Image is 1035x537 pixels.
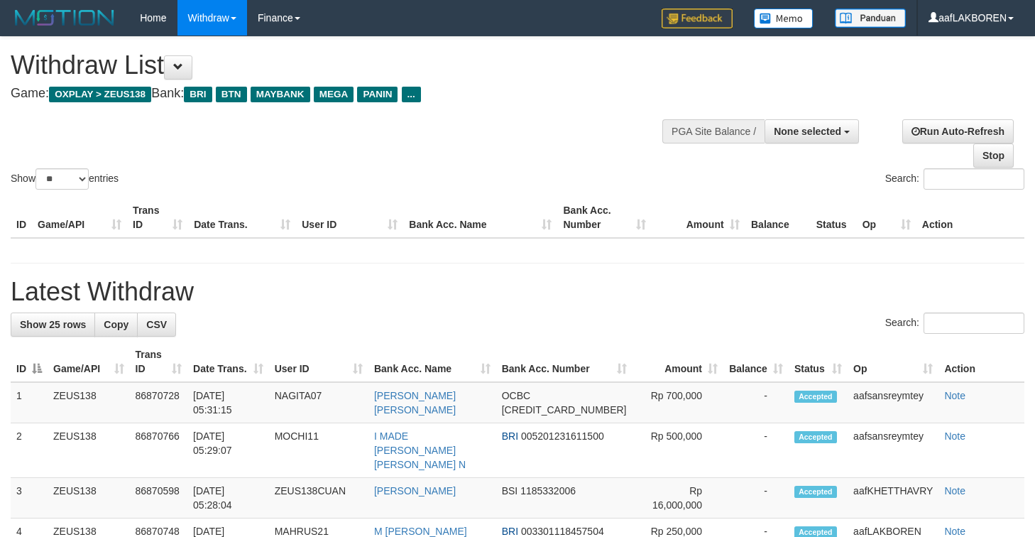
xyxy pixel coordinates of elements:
td: 3 [11,478,48,519]
td: Rp 500,000 [632,423,724,478]
span: MEGA [314,87,354,102]
td: [DATE] 05:29:07 [187,423,269,478]
td: - [723,478,789,519]
th: Balance [745,197,811,238]
th: Game/API: activate to sort column ascending [48,342,130,382]
td: ZEUS138 [48,478,130,519]
td: 2 [11,423,48,478]
select: Showentries [35,168,89,190]
td: [DATE] 05:28:04 [187,478,269,519]
th: Op [857,197,916,238]
label: Search: [885,168,1024,190]
th: Bank Acc. Number [557,197,651,238]
span: BRI [502,526,518,537]
a: I MADE [PERSON_NAME] [PERSON_NAME] N [374,430,466,470]
div: PGA Site Balance / [662,119,765,143]
th: Trans ID [127,197,188,238]
a: M [PERSON_NAME] [374,526,467,537]
img: Feedback.jpg [662,9,733,28]
a: Note [944,526,965,537]
td: - [723,382,789,423]
span: Copy 1185332006 to clipboard [520,485,576,497]
button: None selected [765,119,859,143]
span: CSV [146,319,167,330]
td: aafsansreymtey [848,423,938,478]
span: BSI [502,485,518,497]
th: Date Trans.: activate to sort column ascending [187,342,269,382]
a: Run Auto-Refresh [902,119,1014,143]
td: ZEUS138CUAN [269,478,368,519]
a: Copy [94,313,138,337]
span: MAYBANK [251,87,310,102]
td: MOCHI11 [269,423,368,478]
td: Rp 700,000 [632,382,724,423]
th: Amount: activate to sort column ascending [632,342,724,382]
td: NAGITA07 [269,382,368,423]
th: Date Trans. [188,197,296,238]
a: Show 25 rows [11,313,95,337]
td: Rp 16,000,000 [632,478,724,519]
input: Search: [924,168,1024,190]
span: ... [402,87,421,102]
span: Accepted [794,486,837,498]
h1: Latest Withdraw [11,278,1024,306]
label: Search: [885,313,1024,334]
span: Copy 003301118457504 to clipboard [521,526,604,537]
span: BRI [184,87,212,102]
span: Copy [104,319,128,330]
th: Balance: activate to sort column ascending [723,342,789,382]
th: Status: activate to sort column ascending [789,342,848,382]
th: Action [938,342,1024,382]
a: [PERSON_NAME] [374,485,456,497]
span: BTN [216,87,247,102]
td: 86870728 [130,382,188,423]
th: Action [916,197,1024,238]
th: User ID: activate to sort column ascending [269,342,368,382]
td: 1 [11,382,48,423]
span: Accepted [794,431,837,443]
td: [DATE] 05:31:15 [187,382,269,423]
td: - [723,423,789,478]
th: Trans ID: activate to sort column ascending [130,342,188,382]
th: Bank Acc. Name [403,197,557,238]
th: User ID [296,197,403,238]
span: Copy 693818301550 to clipboard [502,404,627,416]
a: Note [944,485,965,497]
span: Show 25 rows [20,319,86,330]
th: Status [811,197,857,238]
td: ZEUS138 [48,423,130,478]
span: OXPLAY > ZEUS138 [49,87,151,102]
a: [PERSON_NAME] [PERSON_NAME] [374,390,456,416]
a: CSV [137,313,176,337]
img: panduan.png [835,9,906,28]
span: Accepted [794,391,837,403]
img: Button%20Memo.svg [754,9,814,28]
td: 86870598 [130,478,188,519]
img: MOTION_logo.png [11,7,119,28]
a: Stop [973,143,1014,168]
th: Bank Acc. Number: activate to sort column ascending [496,342,632,382]
span: PANIN [357,87,398,102]
h1: Withdraw List [11,51,676,80]
span: Copy 005201231611500 to clipboard [521,430,604,442]
input: Search: [924,313,1024,334]
td: aafKHETTHAVRY [848,478,938,519]
th: Op: activate to sort column ascending [848,342,938,382]
span: BRI [502,430,518,442]
th: ID: activate to sort column descending [11,342,48,382]
td: ZEUS138 [48,382,130,423]
th: Bank Acc. Name: activate to sort column ascending [368,342,496,382]
a: Note [944,430,965,442]
th: Amount [652,197,745,238]
h4: Game: Bank: [11,87,676,101]
label: Show entries [11,168,119,190]
span: OCBC [502,390,530,401]
td: 86870766 [130,423,188,478]
span: None selected [774,126,841,137]
a: Note [944,390,965,401]
td: aafsansreymtey [848,382,938,423]
th: Game/API [32,197,127,238]
th: ID [11,197,32,238]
